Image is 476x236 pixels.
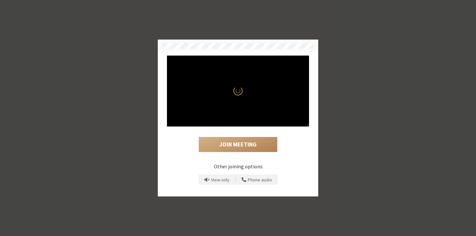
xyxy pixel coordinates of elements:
button: Prevent echo when there is already an active mic and speaker in the room. [202,175,232,185]
button: Join Meeting [199,137,277,152]
span: Phone audio [248,177,272,182]
span: | [235,176,236,184]
button: Use your phone for mic and speaker while you view the meeting on this device. [239,175,274,185]
span: View only [211,177,229,182]
p: Other joining options [167,162,309,170]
